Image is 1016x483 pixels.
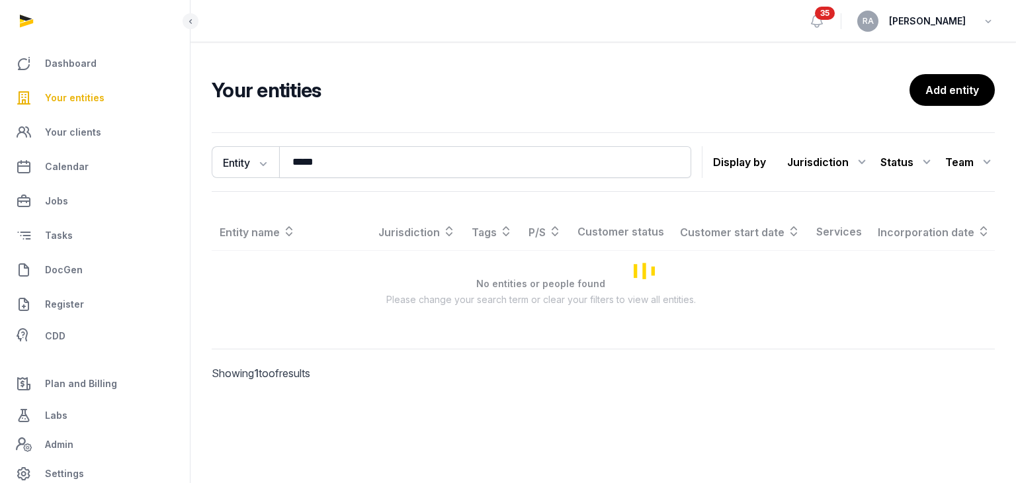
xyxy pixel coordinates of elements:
a: CDD [11,323,179,349]
span: Register [45,296,84,312]
span: Your entities [45,90,105,106]
a: Register [11,288,179,320]
span: 1 [254,367,259,380]
div: Jurisdiction [787,152,870,173]
p: Display by [713,152,766,173]
p: Showing to of results [212,349,392,397]
div: Team [945,152,995,173]
span: RA [863,17,874,25]
a: Labs [11,400,179,431]
span: DocGen [45,262,83,278]
span: Tasks [45,228,73,243]
a: Admin [11,431,179,458]
span: Settings [45,466,84,482]
span: Labs [45,408,67,423]
span: Calendar [45,159,89,175]
a: Plan and Billing [11,368,179,400]
span: 35 [815,7,835,20]
h2: Your entities [212,78,910,102]
button: RA [857,11,878,32]
a: DocGen [11,254,179,286]
a: Your entities [11,82,179,114]
span: Your clients [45,124,101,140]
a: Your clients [11,116,179,148]
span: CDD [45,328,65,344]
a: Jobs [11,185,179,217]
span: [PERSON_NAME] [889,13,966,29]
a: Add entity [910,74,995,106]
a: Calendar [11,151,179,183]
button: Entity [212,146,279,178]
a: Tasks [11,220,179,251]
span: Admin [45,437,73,453]
div: Status [880,152,935,173]
span: Dashboard [45,56,97,71]
a: Dashboard [11,48,179,79]
span: Jobs [45,193,68,209]
span: Plan and Billing [45,376,117,392]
